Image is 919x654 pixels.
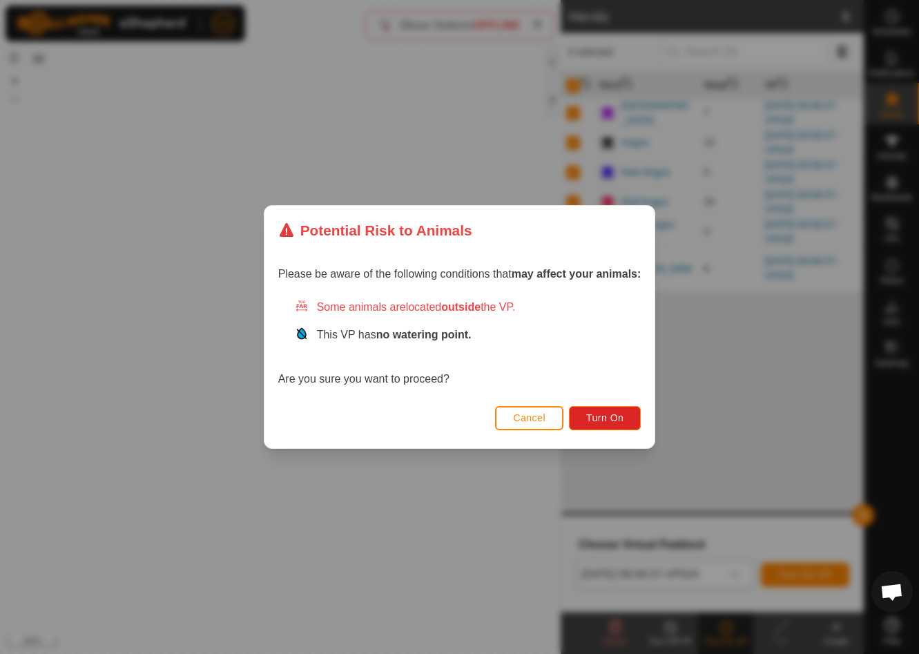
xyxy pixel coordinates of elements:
[278,299,641,387] div: Are you sure you want to proceed?
[441,301,481,313] strong: outside
[295,299,641,316] div: Some animals are
[278,220,472,241] div: Potential Risk to Animals
[569,406,641,430] button: Turn On
[513,412,545,423] span: Cancel
[376,329,472,340] strong: no watering point.
[406,301,516,313] span: located the VP.
[278,268,641,280] span: Please be aware of the following conditions that
[586,412,623,423] span: Turn On
[512,268,641,280] strong: may affect your animals:
[317,329,472,340] span: This VP has
[871,571,913,613] div: Open chat
[495,406,563,430] button: Cancel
